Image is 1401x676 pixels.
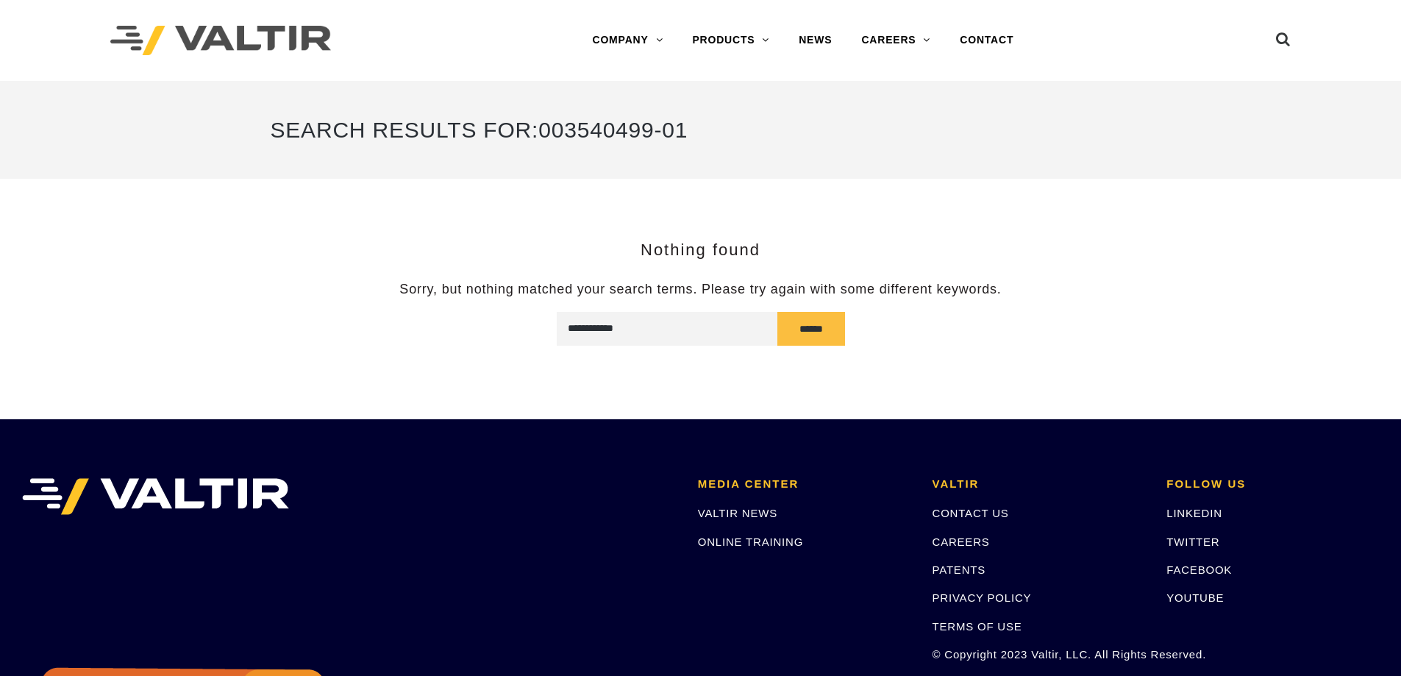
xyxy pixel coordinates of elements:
a: PRIVACY POLICY [933,591,1032,604]
a: COMPANY [577,26,677,55]
img: Valtir [110,26,331,56]
h1: Search Results for: [271,103,1131,157]
a: TERMS OF USE [933,620,1022,633]
h2: VALTIR [933,478,1145,491]
a: NEWS [784,26,846,55]
h2: FOLLOW US [1166,478,1379,491]
a: CAREERS [933,536,990,548]
img: VALTIR [22,478,289,515]
a: FACEBOOK [1166,563,1232,576]
a: ONLINE TRAINING [698,536,803,548]
a: VALTIR NEWS [698,507,777,519]
h2: MEDIA CENTER [698,478,910,491]
span: 003540499-01 [538,118,688,142]
a: TWITTER [1166,536,1219,548]
a: CONTACT US [933,507,1009,519]
a: CONTACT [945,26,1028,55]
a: CAREERS [846,26,945,55]
a: PATENTS [933,563,986,576]
a: YOUTUBE [1166,591,1224,604]
h3: Nothing found [271,241,1131,259]
p: © Copyright 2023 Valtir, LLC. All Rights Reserved. [933,646,1145,663]
p: Sorry, but nothing matched your search terms. Please try again with some different keywords. [271,281,1131,298]
a: LINKEDIN [1166,507,1222,519]
a: PRODUCTS [677,26,784,55]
